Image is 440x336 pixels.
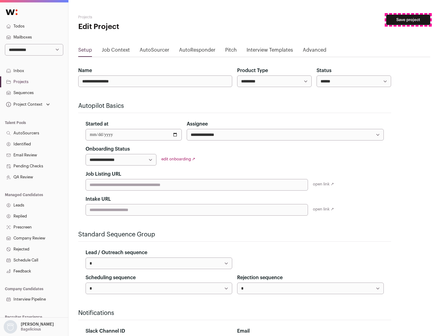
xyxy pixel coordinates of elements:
[5,100,51,109] button: Open dropdown
[78,22,196,32] h1: Edit Project
[86,120,108,128] label: Started at
[86,274,136,281] label: Scheduling sequence
[86,249,147,256] label: Lead / Outreach sequence
[317,67,332,74] label: Status
[86,145,130,153] label: Onboarding Status
[21,327,41,332] p: Bagelicious
[5,102,42,107] div: Project Context
[237,274,283,281] label: Rejection sequence
[4,320,17,334] img: nopic.png
[78,67,92,74] label: Name
[2,6,21,18] img: Wellfound
[102,46,130,56] a: Job Context
[303,46,326,56] a: Advanced
[78,15,196,20] h2: Projects
[78,309,391,317] h2: Notifications
[161,157,195,161] a: edit onboarding ↗
[86,195,111,203] label: Intake URL
[86,327,125,335] label: Slack Channel ID
[237,327,384,335] div: Email
[237,67,268,74] label: Product Type
[140,46,169,56] a: AutoSourcer
[78,230,391,239] h2: Standard Sequence Group
[247,46,293,56] a: Interview Templates
[2,320,55,334] button: Open dropdown
[179,46,215,56] a: AutoResponder
[78,46,92,56] a: Setup
[21,322,54,327] p: [PERSON_NAME]
[225,46,237,56] a: Pitch
[386,15,430,25] button: Save project
[86,170,121,178] label: Job Listing URL
[78,102,391,110] h2: Autopilot Basics
[187,120,208,128] label: Assignee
